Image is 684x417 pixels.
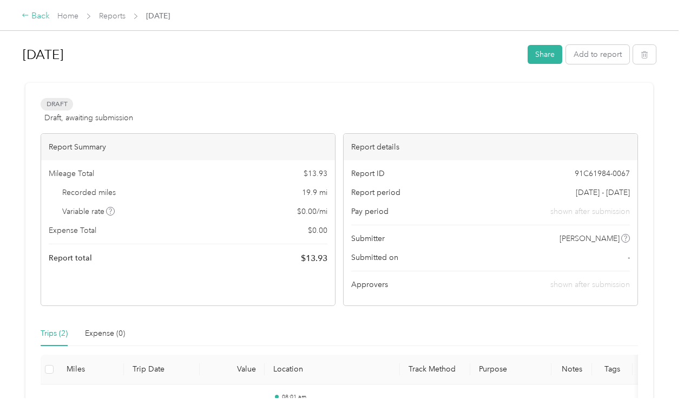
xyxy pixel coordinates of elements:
th: Miles [58,355,124,385]
span: Submitted on [351,252,398,263]
th: Notes [551,355,592,385]
span: $ 13.93 [304,168,327,179]
span: [PERSON_NAME] [560,233,620,244]
span: 91C61984-0067 [575,168,630,179]
button: Add to report [566,45,629,64]
span: Report period [351,187,400,198]
span: 19.9 mi [302,187,327,198]
span: Submitter [351,233,385,244]
span: Pay period [351,206,389,217]
button: Share [528,45,562,64]
span: $ 0.00 / mi [297,206,327,217]
div: Report details [344,134,637,160]
span: $ 13.93 [301,252,327,265]
span: $ 0.00 [308,225,327,236]
th: Location [265,355,400,385]
span: Expense Total [49,225,96,236]
span: Recorded miles [62,187,116,198]
span: shown after submission [550,206,630,217]
a: Home [57,11,78,21]
p: 08:01 am [282,393,391,401]
a: Reports [99,11,126,21]
iframe: Everlance-gr Chat Button Frame [623,356,684,417]
th: Tags [592,355,633,385]
div: Back [22,10,50,23]
th: Trip Date [124,355,200,385]
span: [DATE] [146,10,170,22]
span: Report ID [351,168,385,179]
span: Approvers [351,279,388,290]
div: Trips (2) [41,328,68,340]
h1: Sep 2025 [23,42,520,68]
span: Draft, awaiting submission [44,112,133,123]
span: Variable rate [62,206,115,217]
span: [DATE] - [DATE] [576,187,630,198]
div: Expense (0) [85,328,125,340]
span: Report total [49,252,92,264]
th: Track Method [400,355,470,385]
span: shown after submission [550,280,630,289]
span: - [628,252,630,263]
span: Mileage Total [49,168,94,179]
div: Report Summary [41,134,335,160]
th: Purpose [470,355,551,385]
th: Value [200,355,265,385]
span: Draft [41,98,73,110]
